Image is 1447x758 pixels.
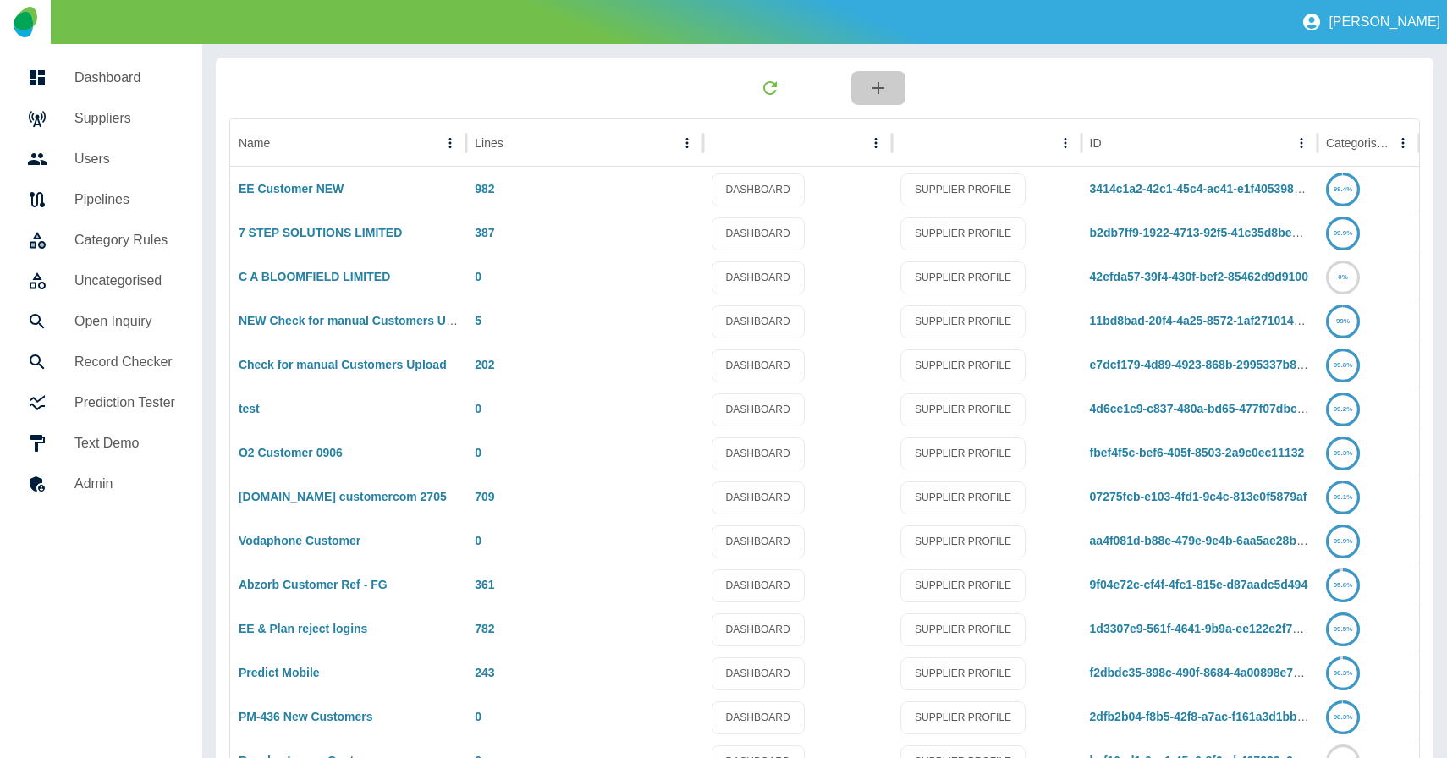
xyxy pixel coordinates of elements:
h5: Prediction Tester [74,393,175,413]
h5: Text Demo [74,433,175,453]
text: 0% [1338,273,1348,281]
a: [DOMAIN_NAME] customercom 2705 [239,490,447,503]
a: Uncategorised [14,261,189,301]
a: DASHBOARD [712,481,805,514]
a: DASHBOARD [712,393,805,426]
a: Category Rules [14,220,189,261]
a: 3414c1a2-42c1-45c4-ac41-e1f405398fd9 [1090,182,1312,195]
a: b2db7ff9-1922-4713-92f5-41c35d8be340 [1090,226,1312,239]
button: Lines column menu [675,131,699,155]
p: [PERSON_NAME] [1329,14,1440,30]
a: 0 [475,446,481,459]
a: O2 Customer 0906 [239,446,343,459]
a: 5 [475,314,481,327]
a: 982 [475,182,494,195]
a: DASHBOARD [712,657,805,690]
a: 0% [1326,270,1360,283]
a: e7dcf179-4d89-4923-868b-2995337b8232 [1090,358,1317,371]
a: 202 [475,358,494,371]
div: Lines [475,136,503,150]
a: 99.9% [1326,226,1360,239]
a: SUPPLIER PROFILE [900,701,1026,734]
a: 98.3% [1326,710,1360,723]
a: NEW Check for manual Customers Upload [239,314,477,327]
a: DASHBOARD [712,701,805,734]
text: 96.3% [1334,669,1353,677]
a: 98.4% [1326,182,1360,195]
h5: Category Rules [74,230,175,250]
a: SUPPLIER PROFILE [900,437,1026,470]
a: fbef4f5c-bef6-405f-8503-2a9c0ec11132 [1090,446,1305,459]
h5: Users [74,149,175,169]
a: SUPPLIER PROFILE [900,613,1026,646]
a: test [239,402,260,415]
a: 2dfb2b04-f8b5-42f8-a7ac-f161a3d1bbc4 [1090,710,1311,723]
button: [PERSON_NAME] [1295,5,1447,39]
a: Vodaphone Customer [239,534,360,547]
h5: Dashboard [74,68,175,88]
a: aa4f081d-b88e-479e-9e4b-6aa5ae28bae4 [1090,534,1317,547]
text: 99.8% [1334,361,1353,369]
h5: Pipelines [74,189,175,210]
a: 1d3307e9-561f-4641-9b9a-ee122e2f7ead [1090,622,1313,635]
h5: Open Inquiry [74,311,175,332]
a: 07275fcb-e103-4fd1-9c4c-813e0f5879af [1090,490,1307,503]
text: 99.9% [1334,537,1353,545]
a: Record Checker [14,342,189,382]
text: 99% [1336,317,1350,325]
a: SUPPLIER PROFILE [900,481,1026,514]
a: Text Demo [14,423,189,464]
a: SUPPLIER PROFILE [900,217,1026,250]
a: DASHBOARD [712,525,805,558]
h5: Record Checker [74,352,175,372]
a: 0 [475,534,481,547]
text: 99.1% [1334,493,1353,501]
a: Open Inquiry [14,301,189,342]
a: SUPPLIER PROFILE [900,305,1026,338]
a: 0 [475,402,481,415]
a: 99.3% [1326,446,1360,459]
a: Predict Mobile [239,666,320,679]
text: 99.9% [1334,229,1353,237]
a: 11bd8bad-20f4-4a25-8572-1af271014dd8 [1090,314,1315,327]
a: DASHBOARD [712,173,805,206]
a: SUPPLIER PROFILE [900,173,1026,206]
a: Dashboard [14,58,189,98]
a: SUPPLIER PROFILE [900,393,1026,426]
text: 99.5% [1334,625,1353,633]
a: f2dbdc35-898c-490f-8684-4a00898e7a58 [1090,666,1313,679]
h5: Suppliers [74,108,175,129]
a: 99.1% [1326,490,1360,503]
a: DASHBOARD [712,613,805,646]
a: Users [14,139,189,179]
a: 99.8% [1326,358,1360,371]
a: 4d6ce1c9-c837-480a-bd65-477f07dbc7da [1090,402,1318,415]
text: 99.3% [1334,449,1353,457]
img: Logo [14,7,36,37]
h5: Admin [74,474,175,494]
a: 99.9% [1326,534,1360,547]
a: 96.3% [1326,666,1360,679]
a: SUPPLIER PROFILE [900,349,1026,382]
a: SUPPLIER PROFILE [900,569,1026,602]
a: Prediction Tester [14,382,189,423]
a: DASHBOARD [712,305,805,338]
a: C A BLOOMFIELD LIMITED [239,270,390,283]
a: 782 [475,622,494,635]
a: DASHBOARD [712,437,805,470]
a: EE & Plan reject logins [239,622,368,635]
a: 9f04e72c-cf4f-4fc1-815e-d87aadc5d494 [1090,578,1308,591]
a: Admin [14,464,189,504]
a: 95.6% [1326,578,1360,591]
a: DASHBOARD [712,261,805,294]
a: 361 [475,578,494,591]
button: column menu [1054,131,1077,155]
a: DASHBOARD [712,569,805,602]
a: DASHBOARD [712,217,805,250]
button: Name column menu [438,131,462,155]
a: DASHBOARD [712,349,805,382]
a: 99% [1326,314,1360,327]
a: SUPPLIER PROFILE [900,657,1026,690]
a: Suppliers [14,98,189,139]
button: Categorised column menu [1391,131,1415,155]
